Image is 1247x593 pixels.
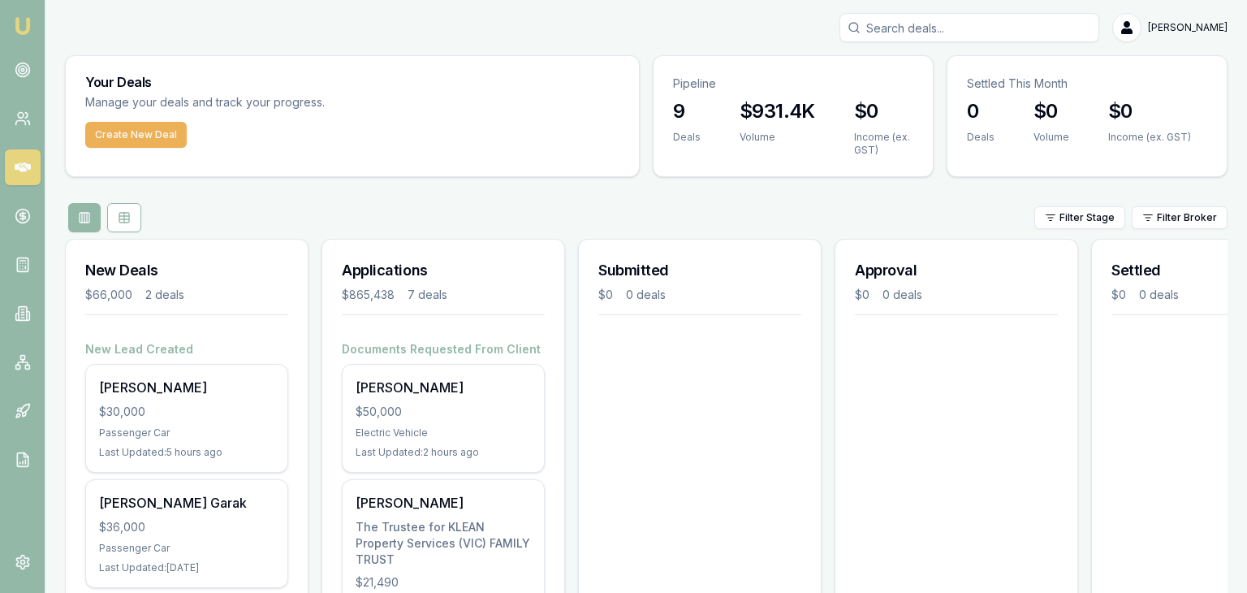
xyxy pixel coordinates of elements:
div: Volume [740,131,815,144]
div: [PERSON_NAME] [99,378,274,397]
h3: 9 [673,98,701,124]
div: $0 [1111,287,1126,303]
h4: New Lead Created [85,341,288,357]
div: $50,000 [356,404,531,420]
button: Filter Broker [1132,206,1228,229]
p: Manage your deals and track your progress. [85,93,501,112]
div: $30,000 [99,404,274,420]
h4: Documents Requested From Client [342,341,545,357]
h3: New Deals [85,259,288,282]
div: $865,438 [342,287,395,303]
span: Filter Broker [1157,211,1217,224]
h3: 0 [967,98,995,124]
div: 7 deals [408,287,447,303]
div: Last Updated: 5 hours ago [99,446,274,459]
div: Income (ex. GST) [1108,131,1191,144]
div: $0 [598,287,613,303]
div: [PERSON_NAME] [356,493,531,513]
h3: $931.4K [740,98,815,124]
div: [PERSON_NAME] Garak [99,493,274,513]
img: emu-icon-u.png [13,16,32,36]
div: $21,490 [356,574,531,591]
div: [PERSON_NAME] [356,378,531,397]
div: 2 deals [145,287,184,303]
div: 0 deals [882,287,922,303]
h3: $0 [854,98,913,124]
h3: Approval [855,259,1058,282]
div: 0 deals [626,287,666,303]
div: Income (ex. GST) [854,131,913,157]
div: Passenger Car [99,426,274,439]
div: 0 deals [1139,287,1179,303]
div: Last Updated: [DATE] [99,561,274,574]
div: Deals [673,131,701,144]
p: Settled This Month [967,76,1207,92]
span: Filter Stage [1059,211,1115,224]
div: Volume [1033,131,1069,144]
h3: $0 [1108,98,1191,124]
div: $66,000 [85,287,132,303]
p: Pipeline [673,76,913,92]
div: Deals [967,131,995,144]
div: Last Updated: 2 hours ago [356,446,531,459]
div: Electric Vehicle [356,426,531,439]
div: The Trustee for KLEAN Property Services (VIC) FAMILY TRUST [356,519,531,568]
h3: Your Deals [85,76,619,89]
div: $0 [855,287,869,303]
h3: Applications [342,259,545,282]
button: Create New Deal [85,122,187,148]
h3: Submitted [598,259,801,282]
button: Filter Stage [1034,206,1125,229]
div: $36,000 [99,519,274,535]
span: [PERSON_NAME] [1148,21,1228,34]
div: Passenger Car [99,542,274,555]
input: Search deals [839,13,1099,42]
h3: $0 [1033,98,1069,124]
